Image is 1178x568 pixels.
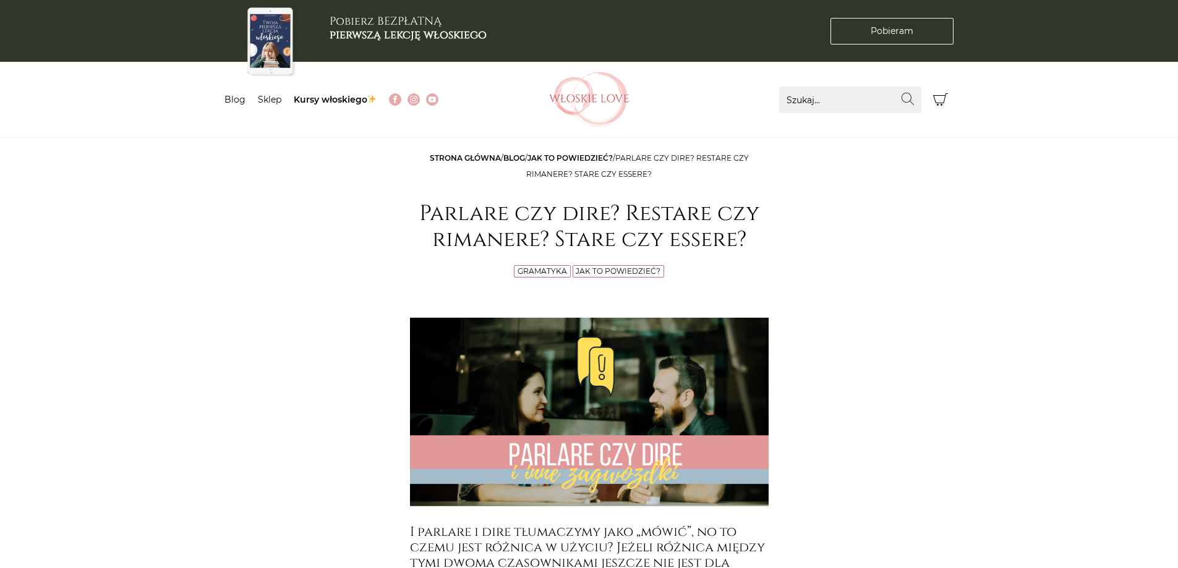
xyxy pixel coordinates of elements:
[258,94,281,105] a: Sklep
[410,201,769,253] h1: Parlare czy dire? Restare czy rimanere? Stare czy essere?
[224,94,245,105] a: Blog
[503,153,525,163] a: Blog
[518,266,567,276] a: Gramatyka
[294,94,377,105] a: Kursy włoskiego
[779,87,921,113] input: Szukaj...
[367,95,376,103] img: ✨
[430,153,749,179] span: / / /
[576,266,660,276] a: Jak to powiedzieć?
[526,153,749,179] span: Parlare czy dire? Restare czy rimanere? Stare czy essere?
[527,153,613,163] a: Jak to powiedzieć?
[430,153,501,163] a: Strona główna
[830,18,954,45] a: Pobieram
[549,72,630,127] img: Włoskielove
[928,87,954,113] button: Koszyk
[871,25,913,38] span: Pobieram
[330,27,487,43] b: pierwszą lekcję włoskiego
[330,15,487,41] h3: Pobierz BEZPŁATNĄ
